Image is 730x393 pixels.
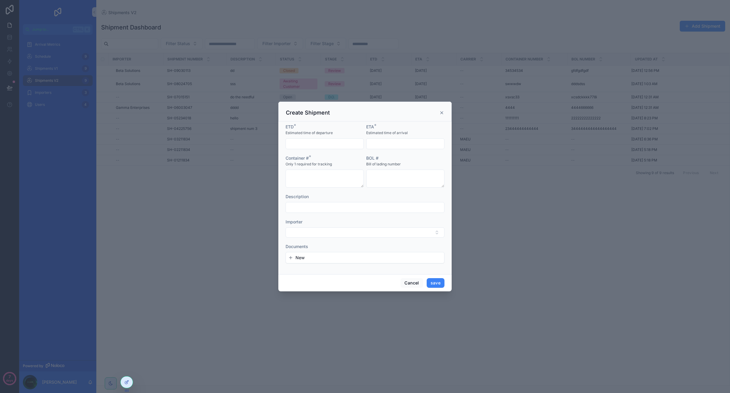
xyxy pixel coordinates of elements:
[286,162,332,167] span: Only 1 required for tracking
[366,124,374,129] span: ETA
[427,278,444,288] button: save
[286,219,302,224] span: Importer
[288,255,442,261] button: New
[286,124,294,129] span: ETD
[366,130,408,135] span: Estimated time of arrival
[286,155,309,161] span: Container #
[295,255,305,261] span: New
[286,109,330,116] h3: Create Shipment
[366,155,379,161] span: BOL #
[401,278,423,288] button: Cancel
[286,194,309,199] span: Description
[286,130,333,135] span: Estimated time of departure
[286,244,308,249] span: Documents
[286,227,444,238] button: Select Button
[366,162,401,167] span: Bill of lading number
